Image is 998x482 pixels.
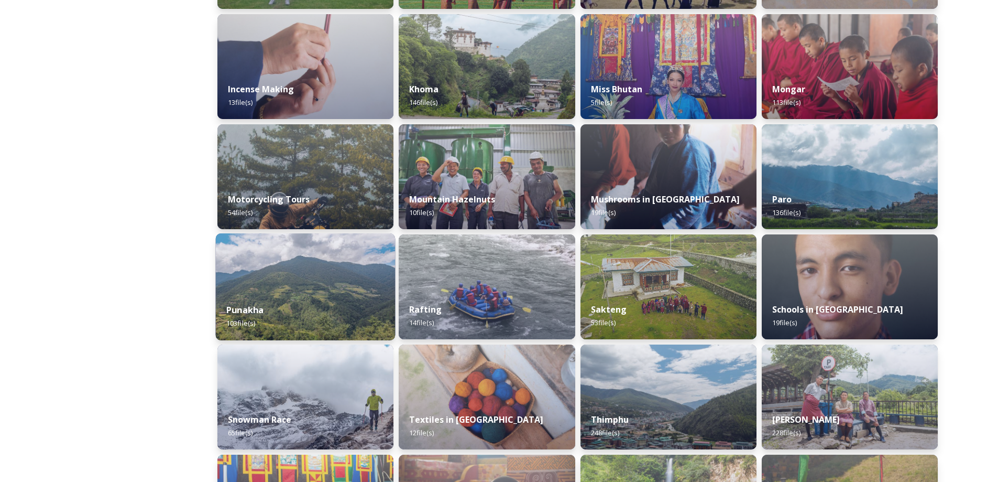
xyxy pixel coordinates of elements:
strong: Mushrooms in [GEOGRAPHIC_DATA] [591,194,740,205]
span: 146 file(s) [409,98,437,107]
img: Khoma%2520130723%2520by%2520Amp%2520Sripimanwat-7.jpg [399,14,575,119]
img: _SCH7798.jpg [580,124,756,229]
span: 54 file(s) [228,208,253,217]
strong: Textiles in [GEOGRAPHIC_DATA] [409,414,543,425]
span: 19 file(s) [591,208,616,217]
span: 12 file(s) [409,428,434,437]
span: 19 file(s) [772,318,797,327]
img: Snowman%2520Race41.jpg [217,345,393,449]
strong: Mountain Hazelnuts [409,194,495,205]
img: Mongar%2520and%2520Dametshi%2520110723%2520by%2520Amp%2520Sripimanwat-9.jpg [762,14,938,119]
span: 65 file(s) [228,428,253,437]
strong: Rafting [409,304,442,315]
span: 14 file(s) [409,318,434,327]
img: 2022-10-01%252012.59.42.jpg [216,233,396,340]
img: _SCH2151_FINAL_RGB.jpg [762,234,938,339]
strong: Snowman Race [228,414,291,425]
img: _SCH9806.jpg [399,345,575,449]
strong: Miss Bhutan [591,83,642,95]
img: Thimphu%2520190723%2520by%2520Amp%2520Sripimanwat-43.jpg [580,345,756,449]
img: _SCH5631.jpg [217,14,393,119]
strong: Incense Making [228,83,294,95]
strong: Paro [772,194,792,205]
img: Sakteng%2520070723%2520by%2520Nantawat-5.jpg [580,234,756,339]
img: Miss%2520Bhutan%2520Tashi%2520Choden%25205.jpg [580,14,756,119]
img: Paro%2520050723%2520by%2520Amp%2520Sripimanwat-20.jpg [762,124,938,229]
strong: Sakteng [591,304,627,315]
span: 10 file(s) [409,208,434,217]
span: 228 file(s) [772,428,800,437]
span: 5 file(s) [591,98,612,107]
img: WattBryan-20170720-0740-P50.jpg [399,124,575,229]
strong: Motorcycling Tours [228,194,310,205]
strong: Thimphu [591,414,629,425]
strong: Khoma [409,83,438,95]
span: 103 file(s) [226,318,255,328]
strong: Schools in [GEOGRAPHIC_DATA] [772,304,903,315]
img: By%2520Leewang%2520Tobgay%252C%2520President%252C%2520The%2520Badgers%2520Motorcycle%2520Club%252... [217,124,393,229]
span: 136 file(s) [772,208,800,217]
strong: [PERSON_NAME] [772,414,840,425]
strong: Mongar [772,83,805,95]
span: 113 file(s) [772,98,800,107]
img: f73f969a-3aba-4d6d-a863-38e7472ec6b1.JPG [399,234,575,339]
strong: Punakha [226,304,264,316]
span: 13 file(s) [228,98,253,107]
span: 248 file(s) [591,428,619,437]
img: Trashi%2520Yangtse%2520090723%2520by%2520Amp%2520Sripimanwat-187.jpg [762,345,938,449]
span: 53 file(s) [591,318,616,327]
